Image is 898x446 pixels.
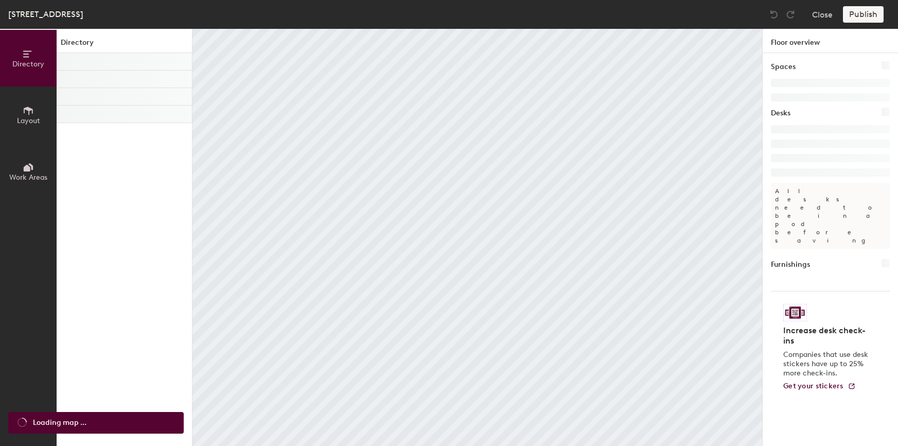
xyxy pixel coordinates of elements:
span: Layout [17,116,40,125]
h4: Increase desk check-ins [783,325,871,346]
img: Redo [785,9,796,20]
h1: Furnishings [771,259,810,270]
a: Get your stickers [783,382,856,391]
h1: Directory [57,37,192,53]
img: Undo [769,9,779,20]
h1: Spaces [771,61,796,73]
span: Get your stickers [783,382,843,390]
span: Work Areas [9,173,47,182]
p: Companies that use desk stickers have up to 25% more check-ins. [783,350,871,378]
div: [STREET_ADDRESS] [8,8,83,21]
h1: Desks [771,108,790,119]
span: Directory [12,60,44,68]
canvas: Map [192,29,762,446]
p: All desks need to be in a pod before saving [771,183,890,249]
span: Loading map ... [33,417,86,428]
button: Close [812,6,833,23]
h1: Floor overview [763,29,898,53]
img: Sticker logo [783,304,807,321]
